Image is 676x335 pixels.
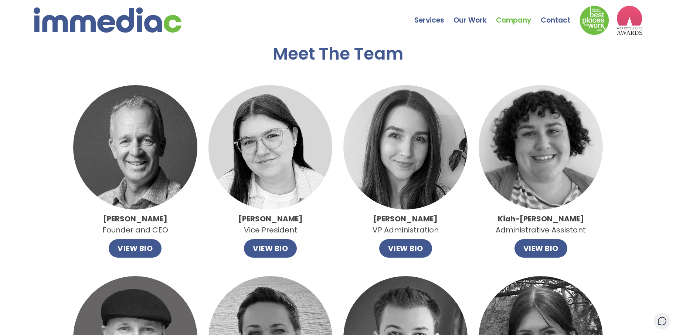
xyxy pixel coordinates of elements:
button: VIEW BIO [244,239,297,258]
a: Our Work [454,2,496,28]
a: Contact [541,2,580,28]
button: VIEW BIO [379,239,432,258]
img: John.jpg [73,85,197,210]
strong: [PERSON_NAME] [103,214,167,224]
button: VIEW BIO [109,239,162,258]
img: imageedit_1_9466638877.jpg [479,85,603,210]
p: Administrative Assistant [496,213,586,235]
p: VP Administration [373,213,439,235]
h2: Meet The Team [273,44,403,63]
strong: Kiah-[PERSON_NAME] [498,214,584,224]
p: Founder and CEO [102,213,168,235]
button: VIEW BIO [514,239,567,258]
a: Services [414,2,454,28]
strong: [PERSON_NAME] [238,214,303,224]
img: Catlin.jpg [208,85,333,210]
img: Alley.jpg [343,85,468,210]
a: Company [496,2,541,28]
img: immediac [34,7,181,33]
img: logo2_wea_nobg.webp [616,6,642,35]
strong: [PERSON_NAME] [373,214,438,224]
p: Vice President [238,213,303,235]
img: Down [580,6,609,35]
